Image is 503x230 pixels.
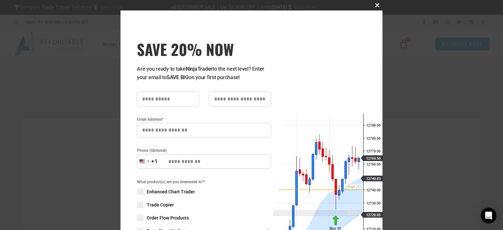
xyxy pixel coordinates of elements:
[186,66,213,72] strong: NinjaTrader
[137,202,271,208] label: Trade Copier
[137,179,271,185] span: What product(s) are you interested in?
[137,188,271,195] label: Enhanced Chart Trader
[167,74,189,80] strong: SAVE BIG
[151,157,158,166] div: +1
[147,202,174,208] span: Trade Copier
[137,116,271,123] label: Email Address
[147,188,195,195] span: Enhanced Chart Trader
[137,215,271,221] label: Order Flow Products
[137,65,271,82] p: Are you ready to take to the next level? Enter your email to on your first purchase!
[147,215,189,221] span: Order Flow Products
[137,154,158,169] button: Selected country
[137,147,271,154] label: Phone (Optional)
[481,208,496,223] div: Open Intercom Messenger
[137,40,271,58] h3: SAVE 20% NOW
